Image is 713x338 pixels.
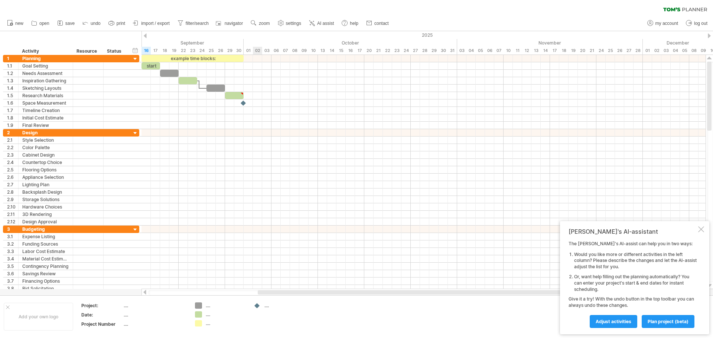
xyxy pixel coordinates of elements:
span: navigator [225,21,243,26]
div: Wednesday, 19 November 2025 [569,47,578,55]
div: Tuesday, 9 December 2025 [699,47,708,55]
div: Thursday, 13 November 2025 [531,47,541,55]
div: Tuesday, 2 December 2025 [652,47,661,55]
div: Style Selection [22,137,69,144]
div: Thursday, 30 October 2025 [439,47,448,55]
div: Thursday, 4 December 2025 [671,47,680,55]
div: The [PERSON_NAME]'s AI-assist can help you in two ways: Give it a try! With the undo button in th... [569,241,697,328]
a: new [5,19,26,28]
div: 2.7 [7,181,18,188]
span: import / export [141,21,170,26]
div: Funding Sources [22,240,69,247]
div: Status [107,47,123,55]
div: 2.5 [7,166,18,173]
div: 2.4 [7,159,18,166]
div: Monday, 3 November 2025 [457,47,466,55]
span: zoom [259,21,270,26]
div: Wednesday, 26 November 2025 [615,47,624,55]
a: open [29,19,52,28]
div: Monday, 1 December 2025 [643,47,652,55]
div: 3.8 [7,285,18,292]
span: contact [374,21,389,26]
div: Monday, 29 September 2025 [225,47,234,55]
div: Monday, 6 October 2025 [271,47,281,55]
div: Design [22,129,69,136]
span: undo [91,21,101,26]
div: November 2025 [457,39,643,47]
div: 1.4 [7,85,18,92]
a: help [340,19,361,28]
span: my account [655,21,678,26]
div: .... [124,302,186,309]
a: plan project (beta) [642,315,694,328]
a: my account [645,19,680,28]
div: Wednesday, 15 October 2025 [336,47,346,55]
div: Countertop Choice [22,159,69,166]
div: Wednesday, 22 October 2025 [383,47,392,55]
div: Friday, 19 September 2025 [169,47,179,55]
div: Tuesday, 18 November 2025 [559,47,569,55]
a: AI assist [307,19,336,28]
div: 2.9 [7,196,18,203]
div: 3.2 [7,240,18,247]
div: Thursday, 23 October 2025 [392,47,401,55]
div: Resource [76,47,99,55]
span: settings [286,21,301,26]
div: 2.6 [7,174,18,181]
div: Contingency Planning [22,263,69,270]
span: print [117,21,125,26]
div: 2.8 [7,188,18,196]
div: 1.7 [7,107,18,114]
div: Thursday, 6 November 2025 [485,47,494,55]
div: 2 [7,129,18,136]
div: Research Materials [22,92,69,99]
a: import / export [131,19,172,28]
div: 3.3 [7,248,18,255]
div: 3.4 [7,255,18,262]
div: Backsplash Design [22,188,69,196]
div: .... [206,311,246,318]
div: Friday, 5 December 2025 [680,47,689,55]
div: 1.6 [7,99,18,106]
a: log out [684,19,710,28]
a: zoom [249,19,272,28]
div: Friday, 7 November 2025 [494,47,504,55]
span: filter/search [186,21,209,26]
div: Space Measurement [22,99,69,106]
div: Hardware Choices [22,203,69,210]
div: 3.5 [7,263,18,270]
div: Date: [81,312,122,318]
div: Bid Solicitation [22,285,69,292]
a: Adjust activities [590,315,637,328]
div: Thursday, 18 September 2025 [160,47,169,55]
div: 1.9 [7,122,18,129]
div: 1.1 [7,62,18,69]
div: Savings Review [22,270,69,277]
div: Expense Listing [22,233,69,240]
a: navigator [215,19,245,28]
div: Final Review [22,122,69,129]
div: Tuesday, 23 September 2025 [188,47,197,55]
div: Friday, 10 October 2025 [309,47,318,55]
div: 2.11 [7,211,18,218]
div: Tuesday, 7 October 2025 [281,47,290,55]
div: 1.3 [7,77,18,84]
div: 1.2 [7,70,18,77]
div: .... [206,320,246,326]
span: plan project (beta) [648,319,688,324]
div: Thursday, 27 November 2025 [624,47,634,55]
div: .... [264,302,305,309]
div: Wednesday, 1 October 2025 [244,47,253,55]
div: Thursday, 9 October 2025 [299,47,309,55]
div: October 2025 [244,39,457,47]
div: Friday, 21 November 2025 [587,47,596,55]
div: Wednesday, 29 October 2025 [429,47,439,55]
div: .... [124,312,186,318]
div: Budgeting [22,226,69,233]
div: Labor Cost Estimate [22,248,69,255]
div: Tuesday, 30 September 2025 [234,47,244,55]
div: Timeline Creation [22,107,69,114]
div: Friday, 3 October 2025 [262,47,271,55]
div: 1 [7,55,18,62]
div: Color Palette [22,144,69,151]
